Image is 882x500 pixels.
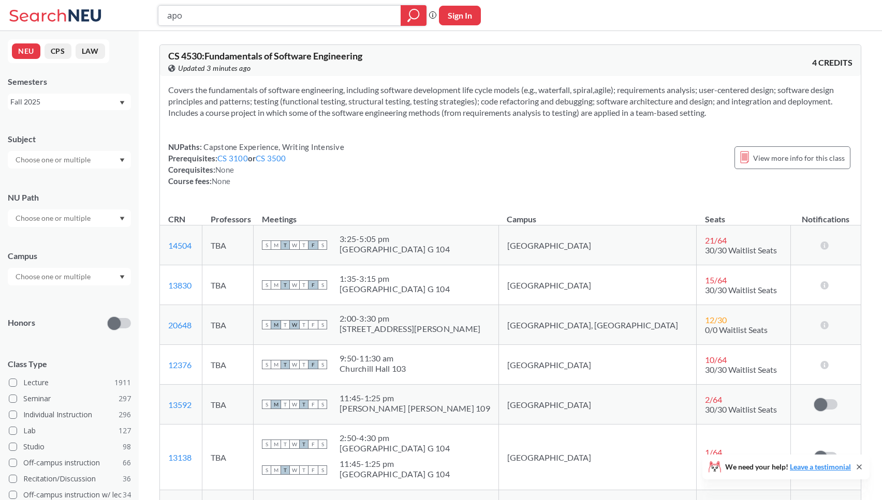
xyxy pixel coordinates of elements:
div: 11:45 - 1:25 pm [340,459,450,469]
span: T [281,240,290,250]
th: Notifications [790,203,860,225]
div: Subject [8,133,131,145]
span: We need your help! [725,463,851,471]
span: S [262,320,271,329]
span: Updated 3 minutes ago [178,63,251,74]
a: CS 3500 [256,154,286,163]
div: Semesters [8,76,131,87]
span: 98 [123,441,131,452]
div: CRN [168,214,185,225]
div: magnifying glass [401,5,427,26]
span: 1 / 64 [705,447,722,457]
div: 9:50 - 11:30 am [340,353,406,363]
span: T [299,440,308,449]
span: T [281,280,290,290]
span: T [299,360,308,369]
span: View more info for this class [753,151,845,164]
span: F [308,360,318,369]
th: Campus [498,203,696,225]
span: T [281,360,290,369]
span: M [271,320,281,329]
span: M [271,360,281,369]
span: 0/0 Waitlist Seats [705,325,768,335]
span: S [262,240,271,250]
span: T [299,465,308,475]
span: T [299,320,308,329]
a: 13592 [168,400,192,410]
span: T [281,440,290,449]
span: 30/30 Waitlist Seats [705,404,777,414]
section: Covers the fundamentals of software engineering, including software development life cycle models... [168,84,852,118]
span: W [290,240,299,250]
span: 12 / 30 [705,315,727,325]
span: T [299,400,308,409]
span: T [281,400,290,409]
span: None [212,176,230,186]
th: Seats [697,203,790,225]
span: 296 [119,409,131,420]
span: 36 [123,473,131,484]
span: S [318,400,327,409]
svg: Dropdown arrow [120,101,125,105]
div: 1:35 - 3:15 pm [340,274,450,284]
span: M [271,440,281,449]
td: TBA [202,225,254,265]
span: 127 [119,425,131,436]
div: Dropdown arrow [8,151,131,169]
div: Dropdown arrow [8,268,131,285]
input: Choose one or multiple [10,212,97,224]
label: Individual Instruction [9,408,131,421]
span: S [262,360,271,369]
label: Lab [9,424,131,437]
p: Honors [8,317,35,329]
span: T [281,320,290,329]
span: M [271,280,281,290]
span: CS 4530 : Fundamentals of Software Engineering [168,50,362,62]
span: M [271,400,281,409]
td: [GEOGRAPHIC_DATA] [498,265,696,305]
a: 12376 [168,360,192,370]
div: 2:00 - 3:30 pm [340,313,480,324]
span: T [281,465,290,475]
span: W [290,280,299,290]
svg: Dropdown arrow [120,158,125,162]
span: W [290,465,299,475]
label: Recitation/Discussion [9,472,131,486]
button: NEU [12,43,40,59]
input: Choose one or multiple [10,270,97,283]
span: Capstone Experience, Writing Intensive [202,142,344,151]
span: 21 / 64 [705,235,727,245]
div: 2:50 - 4:30 pm [340,433,450,443]
span: M [271,240,281,250]
span: S [318,465,327,475]
td: [GEOGRAPHIC_DATA], [GEOGRAPHIC_DATA] [498,305,696,345]
a: Leave a testimonial [790,462,851,471]
div: Fall 2025Dropdown arrow [8,94,131,110]
span: M [271,465,281,475]
div: [GEOGRAPHIC_DATA] G 104 [340,469,450,479]
a: CS 3100 [217,154,248,163]
span: T [299,240,308,250]
div: NUPaths: Prerequisites: or Corequisites: Course fees: [168,141,344,187]
div: [PERSON_NAME] [PERSON_NAME] 109 [340,403,490,414]
span: W [290,360,299,369]
span: 1911 [114,377,131,388]
span: Class Type [8,358,131,370]
span: 30/30 Waitlist Seats [705,285,777,295]
span: S [318,360,327,369]
span: S [318,440,327,449]
svg: magnifying glass [407,8,420,23]
span: F [308,320,318,329]
td: [GEOGRAPHIC_DATA] [498,345,696,385]
span: S [318,240,327,250]
span: 4 CREDITS [812,57,852,68]
a: 13138 [168,452,192,462]
span: F [308,280,318,290]
span: 30/30 Waitlist Seats [705,365,777,374]
svg: Dropdown arrow [120,275,125,279]
button: CPS [45,43,71,59]
div: 11:45 - 1:25 pm [340,393,490,403]
th: Meetings [254,203,499,225]
span: W [290,320,299,329]
td: [GEOGRAPHIC_DATA] [498,385,696,425]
